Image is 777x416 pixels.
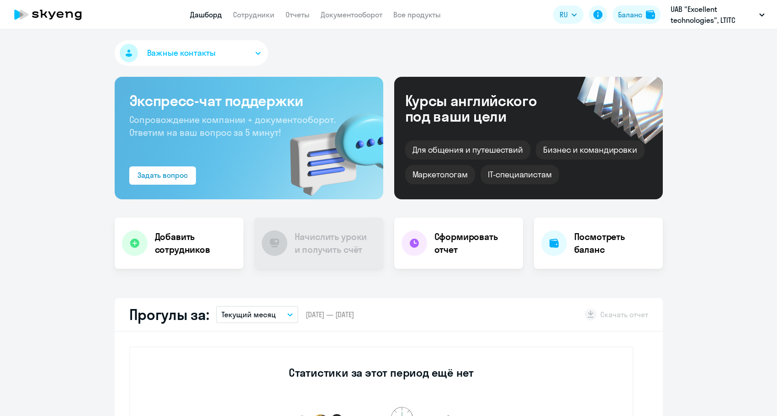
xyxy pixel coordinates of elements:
h4: Добавить сотрудников [155,230,236,256]
div: Баланс [618,9,642,20]
span: [DATE] — [DATE] [306,309,354,320]
h3: Статистики за этот период ещё нет [289,365,474,380]
div: Маркетологам [405,165,475,184]
span: Важные контакты [147,47,216,59]
a: Документооборот [321,10,382,19]
span: RU [560,9,568,20]
a: Отчеты [285,10,310,19]
h4: Посмотреть баланс [574,230,655,256]
button: RU [553,5,583,24]
a: Все продукты [393,10,441,19]
h2: Прогулы за: [129,305,209,324]
div: Курсы английского под ваши цели [405,93,561,124]
img: balance [646,10,655,19]
a: Дашборд [190,10,222,19]
button: Балансbalance [613,5,661,24]
h4: Начислить уроки и получить счёт [295,230,374,256]
div: IT-специалистам [481,165,559,184]
button: Задать вопрос [129,166,196,185]
button: Важные контакты [115,40,268,66]
span: Сопровождение компании + документооборот. Ответим на ваш вопрос за 5 минут! [129,114,336,138]
h3: Экспресс-чат поддержки [129,91,369,110]
button: UAB "Excellent technologies", LTITC prepay-Excellent technologies UAB [666,4,769,26]
a: Сотрудники [233,10,275,19]
div: Для общения и путешествий [405,140,531,160]
h4: Сформировать отчет [434,230,516,256]
div: Бизнес и командировки [536,140,645,160]
div: Задать вопрос [137,170,188,181]
button: Текущий месяц [216,306,298,323]
p: Текущий месяц [222,309,276,320]
p: UAB "Excellent technologies", LTITC prepay-Excellent technologies UAB [671,4,756,26]
img: bg-img [277,96,383,199]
